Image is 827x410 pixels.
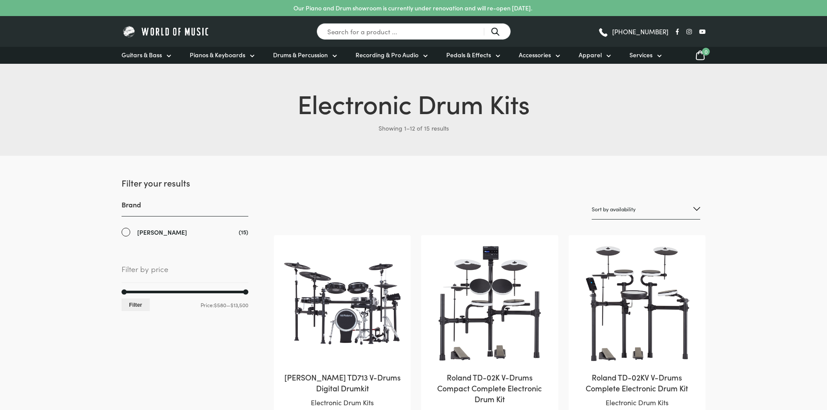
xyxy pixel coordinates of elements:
h2: Roland TD-02K V-Drums Compact Complete Electronic Drum Kit [430,372,549,405]
a: [PERSON_NAME] [122,227,248,237]
h2: Roland TD-02KV V-Drums Complete Electronic Drum Kit [577,372,697,394]
span: [PHONE_NUMBER] [612,28,669,35]
p: Showing 1–12 of 15 results [122,121,705,135]
span: Drums & Percussion [273,50,328,59]
img: Roland TD-02K V-Drums Compact Complete Electronic Drum Kit Front [430,244,549,363]
select: Shop order [592,199,700,220]
h1: Electronic Drum Kits [122,85,705,121]
span: 0 [702,48,710,56]
div: Brand [122,200,248,237]
p: Electronic Drum Kits [577,397,697,408]
span: Pedals & Effects [446,50,491,59]
h2: [PERSON_NAME] TD713 V-Drums Digital Drumkit [283,372,402,394]
h3: Brand [122,200,248,216]
span: Services [629,50,652,59]
img: World of Music [122,25,211,38]
span: Filter by price [122,263,248,283]
span: (15) [239,227,248,236]
span: Apparel [579,50,602,59]
img: Roland TD-02KV V-Drums Complete Electronic Drum Kit Front [577,244,697,363]
img: Roland TD713 V-Drums Digital Drumkit Front [283,244,402,363]
span: $13,500 [231,301,248,308]
span: Accessories [519,50,551,59]
span: $580 [214,301,226,308]
iframe: Chat with our support team [701,315,827,410]
p: Electronic Drum Kits [283,397,402,408]
div: Price: — [122,298,248,311]
input: Search for a product ... [316,23,511,40]
span: Recording & Pro Audio [356,50,418,59]
span: Pianos & Keyboards [190,50,245,59]
button: Filter [122,298,150,311]
h2: Filter your results [122,177,248,189]
span: Guitars & Bass [122,50,162,59]
p: Our Piano and Drum showroom is currently under renovation and will re-open [DATE]. [293,3,532,13]
span: [PERSON_NAME] [137,227,187,237]
a: [PHONE_NUMBER] [598,25,669,38]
